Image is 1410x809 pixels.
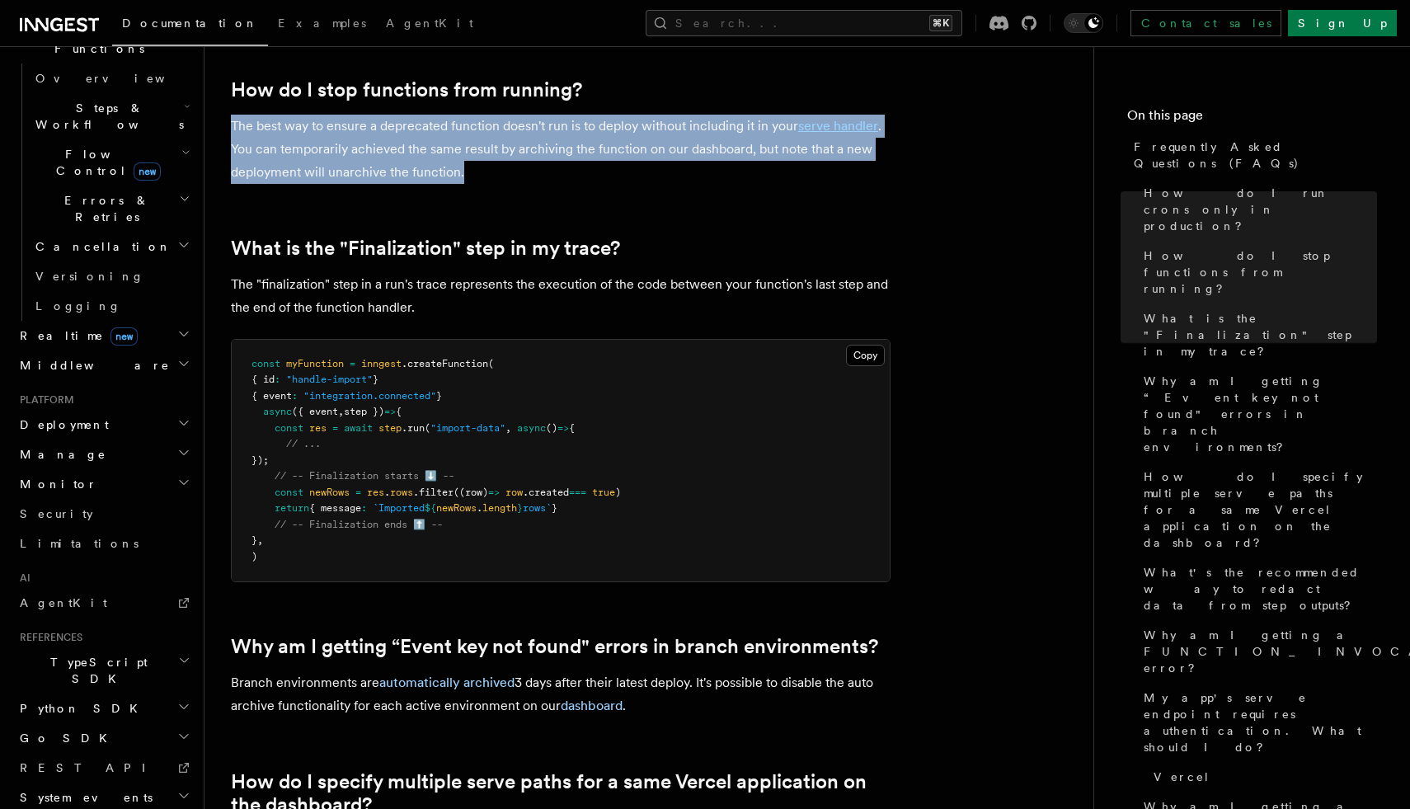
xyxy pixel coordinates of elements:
span: new [110,327,138,346]
span: Examples [278,16,366,30]
span: ${ [425,502,436,514]
span: : [292,390,298,402]
span: => [488,487,500,498]
span: Realtime [13,327,138,344]
button: Deployment [13,410,194,440]
span: My app's serve endpoint requires authentication. What should I do? [1144,689,1377,755]
a: Security [13,499,194,529]
button: TypeScript SDK [13,647,194,694]
span: const [275,487,303,498]
span: AI [13,571,31,585]
a: AgentKit [376,5,483,45]
span: Platform [13,393,74,407]
span: const [251,358,280,369]
span: async [263,406,292,417]
span: myFunction [286,358,344,369]
a: Documentation [112,5,268,46]
span: "integration.connected" [303,390,436,402]
span: Monitor [13,476,97,492]
span: res [309,422,327,434]
a: How do I run crons only in production? [1137,178,1377,241]
span: Middleware [13,357,170,374]
span: : [275,374,280,385]
a: Vercel [1147,762,1377,792]
a: How do I stop functions from running? [231,78,582,101]
span: ( [488,358,494,369]
a: automatically archived [379,675,515,690]
span: Go SDK [13,730,117,746]
span: length [482,502,517,514]
span: Steps & Workflows [29,100,184,133]
button: Monitor [13,469,194,499]
span: () [546,422,557,434]
span: ( [425,422,430,434]
span: `Imported [373,502,425,514]
span: .filter [413,487,454,498]
a: dashboard [561,698,623,713]
span: Why am I getting “Event key not found" errors in branch environments? [1144,373,1377,455]
button: Flow Controlnew [29,139,194,186]
span: AgentKit [20,596,107,609]
span: } [251,534,257,546]
p: The best way to ensure a deprecated function doesn't run is to deploy without including it in you... [231,115,891,184]
a: Versioning [29,261,194,291]
span: // ... [286,438,321,449]
span: } [436,390,442,402]
span: step }) [344,406,384,417]
a: Why am I getting a FUNCTION_INVOCATION_TIMEOUT error? [1137,620,1377,683]
div: Inngest Functions [13,63,194,321]
span: : [361,502,367,514]
span: AgentKit [386,16,473,30]
button: Python SDK [13,694,194,723]
span: = [355,487,361,498]
span: { [569,422,575,434]
span: await [344,422,373,434]
span: { event [251,390,292,402]
span: References [13,631,82,644]
a: Why am I getting “Event key not found" errors in branch environments? [1137,366,1377,462]
span: Deployment [13,416,109,433]
a: Examples [268,5,376,45]
a: What's the recommended way to redact data from step outputs? [1137,557,1377,620]
a: Limitations [13,529,194,558]
button: Go SDK [13,723,194,753]
button: Cancellation [29,232,194,261]
span: Cancellation [29,238,172,255]
span: REST API [20,761,160,774]
span: ) [615,487,621,498]
span: .created [523,487,569,498]
span: Documentation [122,16,258,30]
span: Python SDK [13,700,148,717]
a: Logging [29,291,194,321]
span: Flow Control [29,146,181,179]
span: Overview [35,72,205,85]
span: step [378,422,402,434]
span: new [134,162,161,181]
span: Limitations [20,537,139,550]
a: Sign Up [1288,10,1397,36]
span: true [592,487,615,498]
p: Branch environments are 3 days after their latest deploy. It's possible to disable the auto archi... [231,671,891,717]
span: What is the "Finalization" step in my trace? [1144,310,1377,360]
span: }); [251,454,269,466]
span: = [332,422,338,434]
a: What is the "Finalization" step in my trace? [231,237,620,260]
p: The "finalization" step in a run's trace represents the execution of the code between your functi... [231,273,891,319]
span: } [517,502,523,514]
span: rows [390,487,413,498]
span: Errors & Retries [29,192,179,225]
span: => [384,406,396,417]
a: What is the "Finalization" step in my trace? [1137,303,1377,366]
span: Vercel [1154,769,1210,785]
a: How do I stop functions from running? [1137,241,1377,303]
a: serve handler [798,118,878,134]
span: rows` [523,502,552,514]
span: System events [13,789,153,806]
span: { id [251,374,275,385]
span: async [517,422,546,434]
span: = [350,358,355,369]
h4: On this page [1127,106,1377,132]
span: , [338,406,344,417]
span: { [396,406,402,417]
span: res [367,487,384,498]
